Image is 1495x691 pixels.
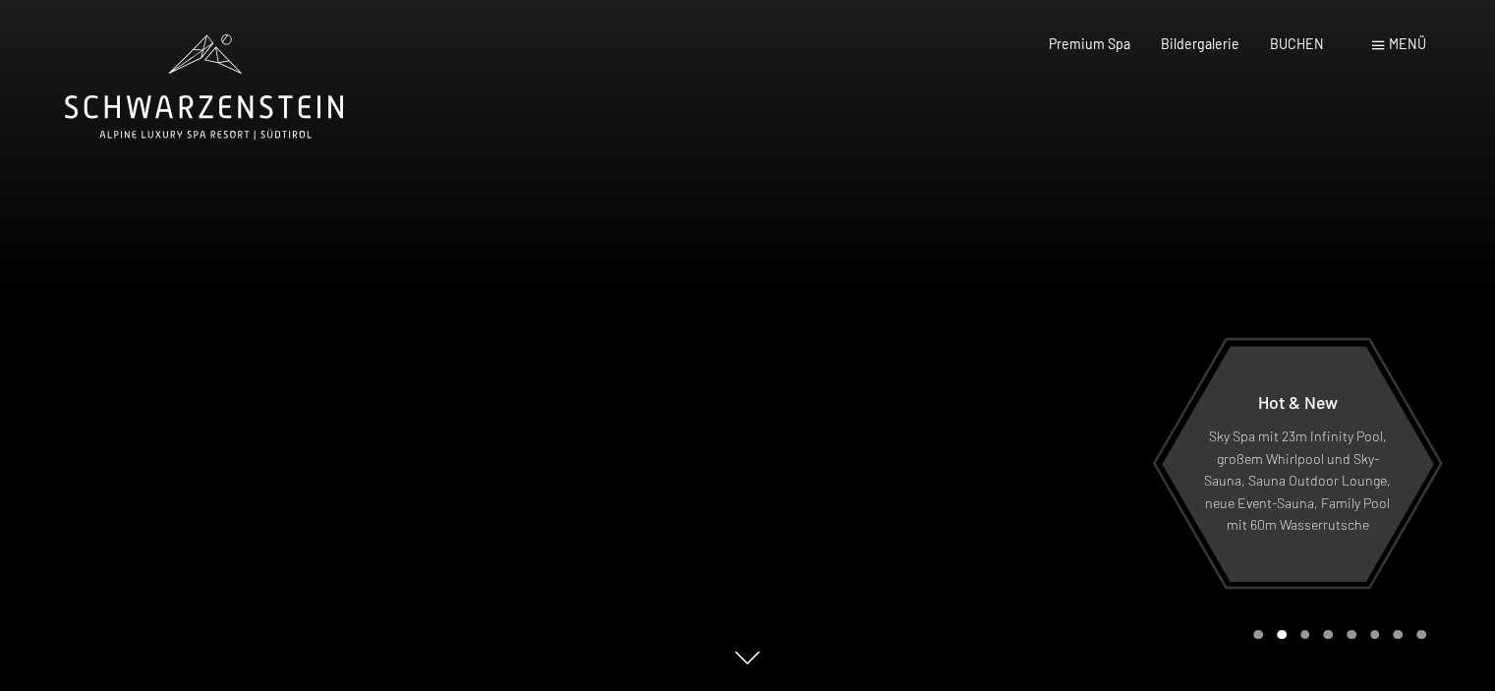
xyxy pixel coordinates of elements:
[1246,630,1425,640] div: Carousel Pagination
[1393,630,1403,640] div: Carousel Page 7
[1300,630,1310,640] div: Carousel Page 3
[1389,35,1426,52] span: Menü
[1253,630,1263,640] div: Carousel Page 1
[1347,630,1356,640] div: Carousel Page 5
[1160,345,1434,583] a: Hot & New Sky Spa mit 23m Infinity Pool, großem Whirlpool und Sky-Sauna, Sauna Outdoor Lounge, ne...
[1203,426,1391,537] p: Sky Spa mit 23m Infinity Pool, großem Whirlpool und Sky-Sauna, Sauna Outdoor Lounge, neue Event-S...
[1049,35,1130,52] a: Premium Spa
[1161,35,1239,52] a: Bildergalerie
[1270,35,1324,52] a: BUCHEN
[1257,391,1337,413] span: Hot & New
[1370,630,1380,640] div: Carousel Page 6
[1323,630,1333,640] div: Carousel Page 4
[1277,630,1287,640] div: Carousel Page 2 (Current Slide)
[1416,630,1426,640] div: Carousel Page 8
